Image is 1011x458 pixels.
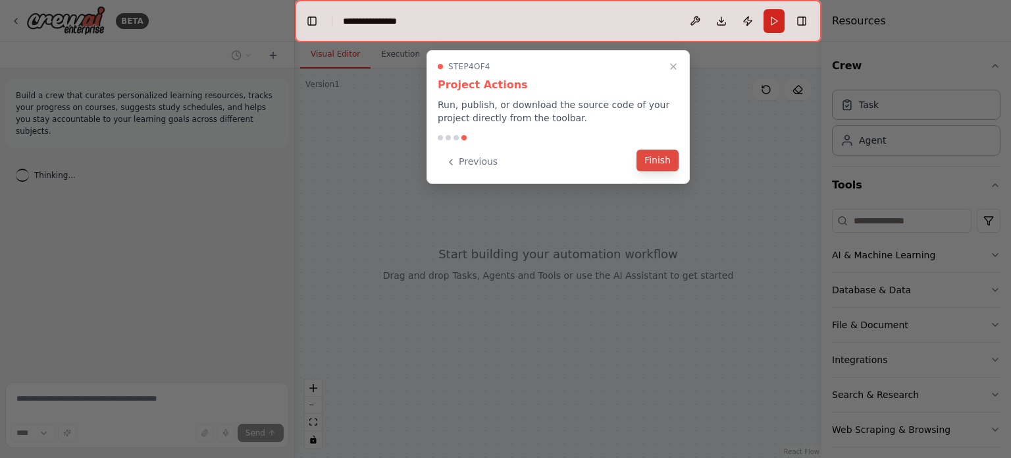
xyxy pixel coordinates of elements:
[438,151,505,173] button: Previous
[636,150,679,171] button: Finish
[665,59,681,74] button: Close walkthrough
[438,77,679,93] h3: Project Actions
[438,98,679,125] p: Run, publish, or download the source code of your project directly from the toolbar.
[303,12,321,30] button: Hide left sidebar
[448,61,490,72] span: Step 4 of 4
